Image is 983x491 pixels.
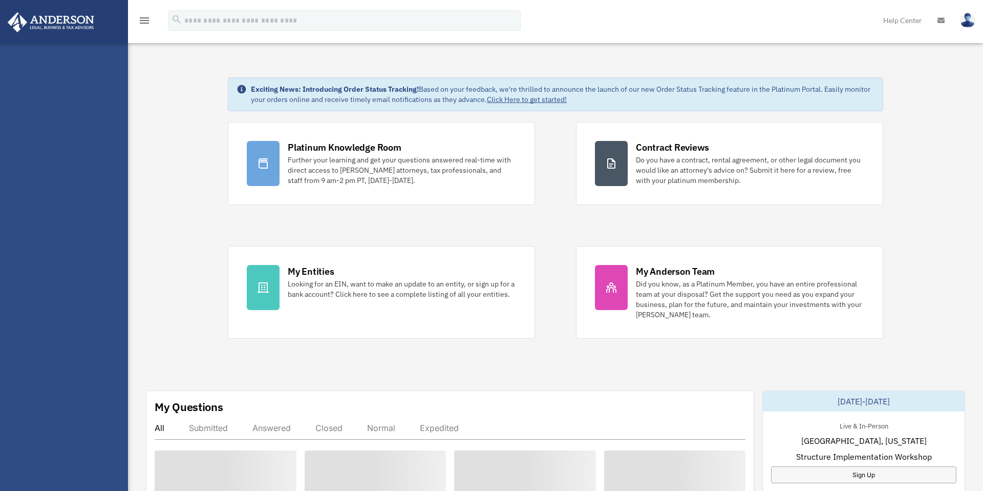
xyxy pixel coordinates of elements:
div: All [155,423,164,433]
div: Live & In-Person [831,420,896,431]
div: Submitted [189,423,228,433]
a: Click Here to get started! [487,95,567,104]
a: Sign Up [771,466,956,483]
a: menu [138,18,151,27]
span: Structure Implementation Workshop [796,451,932,463]
a: My Anderson Team Did you know, as a Platinum Member, you have an entire professional team at your... [576,246,883,339]
a: Contract Reviews Do you have a contract, rental agreement, or other legal document you would like... [576,122,883,205]
i: search [171,14,182,25]
i: menu [138,14,151,27]
div: Normal [367,423,395,433]
div: Expedited [420,423,459,433]
div: Based on your feedback, we're thrilled to announce the launch of our new Order Status Tracking fe... [251,84,874,105]
div: Looking for an EIN, want to make an update to an entity, or sign up for a bank account? Click her... [288,279,516,299]
img: User Pic [960,13,975,28]
strong: Exciting News: Introducing Order Status Tracking! [251,85,419,94]
div: Platinum Knowledge Room [288,141,401,154]
div: Further your learning and get your questions answered real-time with direct access to [PERSON_NAM... [288,155,516,186]
div: Did you know, as a Platinum Member, you have an entire professional team at your disposal? Get th... [636,279,864,320]
div: Contract Reviews [636,141,709,154]
div: Do you have a contract, rental agreement, or other legal document you would like an attorney's ad... [636,155,864,186]
a: Platinum Knowledge Room Further your learning and get your questions answered real-time with dire... [228,122,535,205]
div: Closed [315,423,343,433]
span: [GEOGRAPHIC_DATA], [US_STATE] [801,435,927,447]
div: My Anderson Team [636,265,715,278]
div: My Questions [155,399,223,415]
div: My Entities [288,265,334,278]
div: Answered [252,423,291,433]
div: [DATE]-[DATE] [763,391,965,412]
a: My Entities Looking for an EIN, want to make an update to an entity, or sign up for a bank accoun... [228,246,535,339]
img: Anderson Advisors Platinum Portal [5,12,97,32]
